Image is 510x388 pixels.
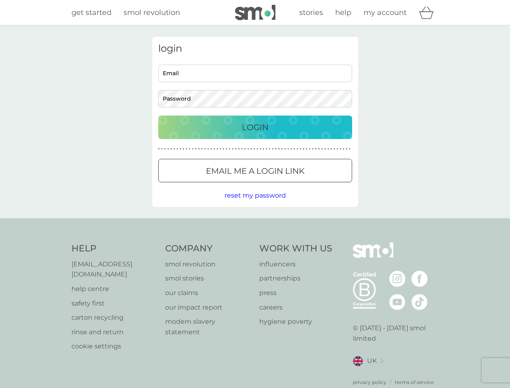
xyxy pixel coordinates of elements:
[335,8,351,17] span: help
[250,147,252,151] p: ●
[272,147,274,151] p: ●
[346,147,348,151] p: ●
[318,147,320,151] p: ●
[225,190,286,201] button: reset my password
[180,147,181,151] p: ●
[395,378,434,386] a: terms of service
[71,312,157,323] a: carton recycling
[259,302,332,313] a: careers
[300,147,301,151] p: ●
[158,116,352,139] button: Login
[208,147,209,151] p: ●
[259,242,332,255] h4: Work With Us
[164,147,166,151] p: ●
[306,147,308,151] p: ●
[349,147,350,151] p: ●
[419,4,439,21] div: basket
[225,192,286,199] span: reset my password
[363,7,407,19] a: my account
[158,147,160,151] p: ●
[71,8,111,17] span: get started
[183,147,185,151] p: ●
[186,147,187,151] p: ●
[389,294,405,310] img: visit the smol Youtube page
[334,147,335,151] p: ●
[259,259,332,270] p: influencers
[303,147,304,151] p: ●
[223,147,225,151] p: ●
[206,164,304,177] p: Email me a login link
[71,341,157,352] p: cookie settings
[165,288,251,298] a: our claims
[165,242,251,255] h4: Company
[315,147,317,151] p: ●
[367,356,377,366] span: UK
[263,147,264,151] p: ●
[389,271,405,287] img: visit the smol Instagram page
[195,147,197,151] p: ●
[124,7,180,19] a: smol revolution
[353,242,393,270] img: smol
[335,7,351,19] a: help
[411,271,428,287] img: visit the smol Facebook page
[363,8,407,17] span: my account
[232,147,234,151] p: ●
[71,259,157,280] a: [EMAIL_ADDRESS][DOMAIN_NAME]
[165,316,251,337] a: modern slavery statement
[340,147,341,151] p: ●
[411,294,428,310] img: visit the smol Tiktok page
[381,359,383,363] img: select a new location
[226,147,227,151] p: ●
[260,147,261,151] p: ●
[161,147,163,151] p: ●
[269,147,271,151] p: ●
[174,147,175,151] p: ●
[259,273,332,284] a: partnerships
[158,159,352,182] button: Email me a login link
[189,147,191,151] p: ●
[71,298,157,309] a: safety first
[71,242,157,255] h4: Help
[288,147,289,151] p: ●
[254,147,255,151] p: ●
[331,147,332,151] p: ●
[235,147,237,151] p: ●
[299,8,323,17] span: stories
[165,273,251,284] a: smol stories
[290,147,292,151] p: ●
[71,7,111,19] a: get started
[278,147,280,151] p: ●
[324,147,326,151] p: ●
[71,327,157,337] a: rinse and return
[220,147,221,151] p: ●
[337,147,338,151] p: ●
[167,147,169,151] p: ●
[165,259,251,270] a: smol revolution
[259,316,332,327] a: hygiene poverty
[321,147,323,151] p: ●
[327,147,329,151] p: ●
[343,147,344,151] p: ●
[281,147,283,151] p: ●
[259,288,332,298] a: press
[165,302,251,313] a: our impact report
[238,147,240,151] p: ●
[309,147,311,151] p: ●
[198,147,200,151] p: ●
[170,147,172,151] p: ●
[294,147,295,151] p: ●
[71,284,157,294] a: help centre
[353,378,386,386] a: privacy policy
